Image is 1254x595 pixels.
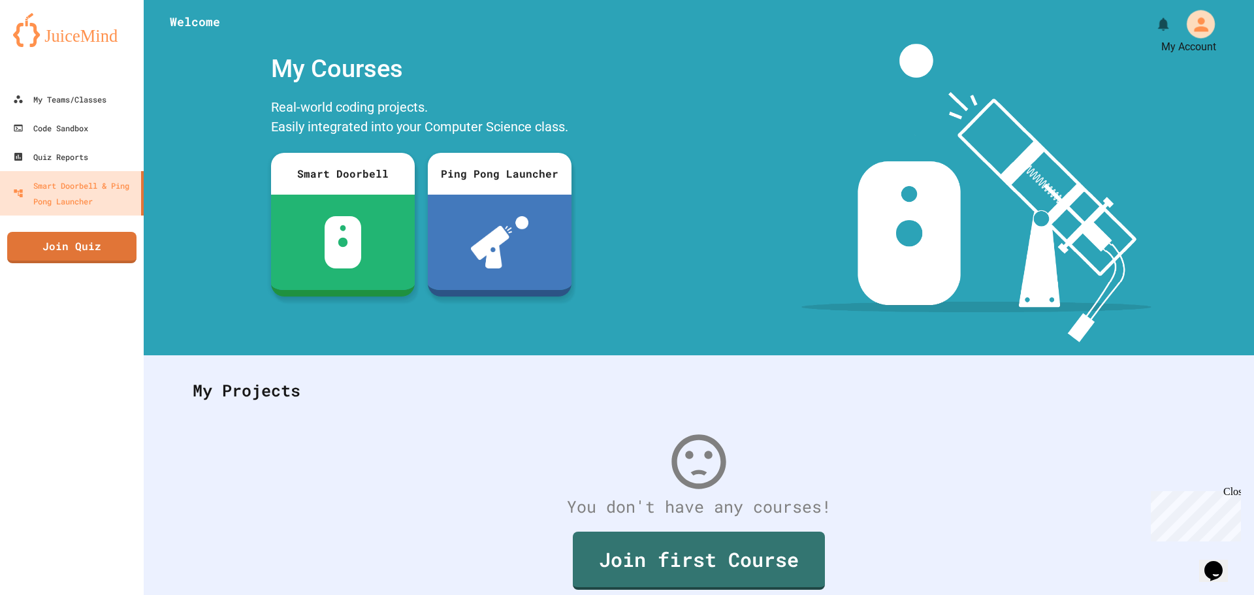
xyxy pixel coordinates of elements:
[265,44,578,94] div: My Courses
[271,153,415,195] div: Smart Doorbell
[7,232,137,263] a: Join Quiz
[1170,6,1219,42] div: My Account
[325,216,362,268] img: sdb-white.svg
[471,216,529,268] img: ppl-with-ball.png
[1131,13,1175,35] div: My Notifications
[180,494,1218,519] div: You don't have any courses!
[13,13,131,47] img: logo-orange.svg
[801,44,1151,342] img: banner-image-my-projects.png
[1161,39,1216,55] div: My Account
[1146,486,1241,541] iframe: chat widget
[13,91,106,107] div: My Teams/Classes
[180,365,1218,416] div: My Projects
[13,149,88,165] div: Quiz Reports
[13,178,136,209] div: Smart Doorbell & Ping Pong Launcher
[428,153,571,195] div: Ping Pong Launcher
[13,120,88,136] div: Code Sandbox
[1199,543,1241,582] iframe: chat widget
[265,94,578,143] div: Real-world coding projects. Easily integrated into your Computer Science class.
[5,5,90,83] div: Chat with us now!Close
[573,532,825,590] a: Join first Course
